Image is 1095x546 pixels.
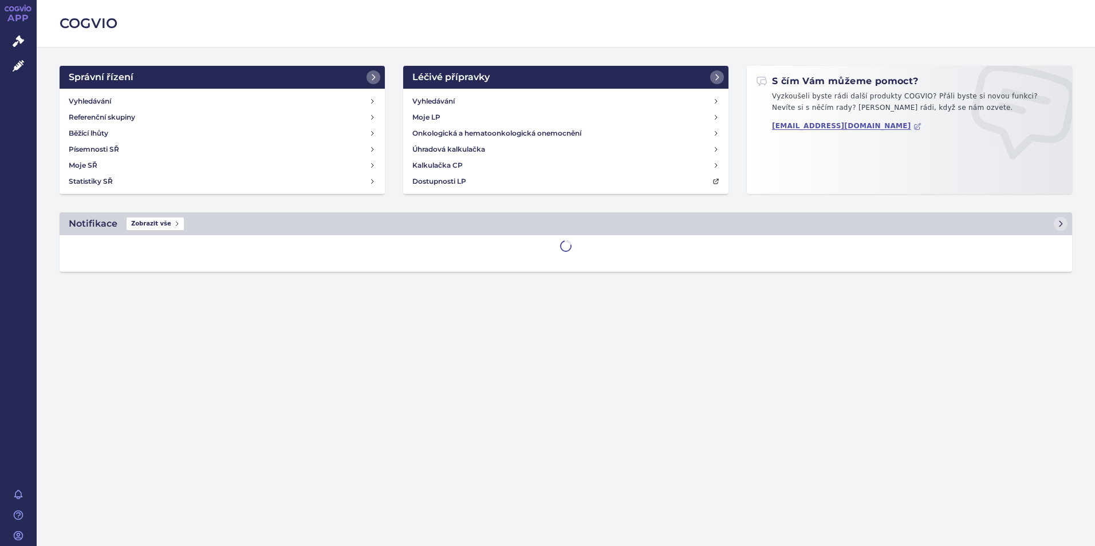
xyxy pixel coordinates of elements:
[412,176,466,187] h4: Dostupnosti LP
[408,173,724,189] a: Dostupnosti LP
[69,144,119,155] h4: Písemnosti SŘ
[408,141,724,157] a: Úhradová kalkulačka
[64,109,380,125] a: Referenční skupiny
[69,160,97,171] h4: Moje SŘ
[412,70,490,84] h2: Léčivé přípravky
[60,212,1072,235] a: NotifikaceZobrazit vše
[412,160,463,171] h4: Kalkulačka CP
[403,66,728,89] a: Léčivé přípravky
[60,66,385,89] a: Správní řízení
[69,176,113,187] h4: Statistiky SŘ
[412,144,485,155] h4: Úhradová kalkulačka
[64,173,380,189] a: Statistiky SŘ
[64,93,380,109] a: Vyhledávání
[756,75,919,88] h2: S čím Vám můžeme pomoct?
[69,70,133,84] h2: Správní řízení
[408,125,724,141] a: Onkologická a hematoonkologická onemocnění
[412,112,440,123] h4: Moje LP
[69,112,135,123] h4: Referenční skupiny
[772,122,921,130] a: [EMAIL_ADDRESS][DOMAIN_NAME]
[756,91,1063,118] p: Vyzkoušeli byste rádi další produkty COGVIO? Přáli byste si novou funkci? Nevíte si s něčím rady?...
[69,217,117,231] h2: Notifikace
[64,141,380,157] a: Písemnosti SŘ
[408,109,724,125] a: Moje LP
[69,128,108,139] h4: Běžící lhůty
[408,93,724,109] a: Vyhledávání
[64,125,380,141] a: Běžící lhůty
[412,96,455,107] h4: Vyhledávání
[127,217,184,230] span: Zobrazit vše
[69,96,111,107] h4: Vyhledávání
[64,157,380,173] a: Moje SŘ
[60,14,1072,33] h2: COGVIO
[412,128,581,139] h4: Onkologická a hematoonkologická onemocnění
[408,157,724,173] a: Kalkulačka CP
